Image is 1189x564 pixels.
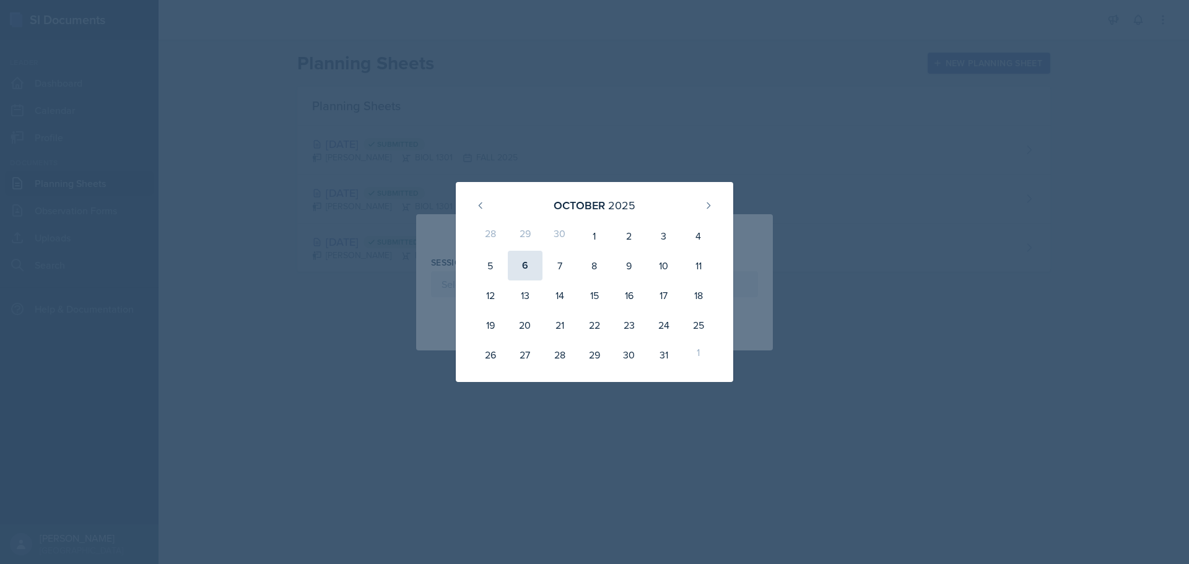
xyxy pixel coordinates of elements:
div: 6 [508,251,542,280]
div: 5 [473,251,508,280]
div: 27 [508,340,542,370]
div: 19 [473,310,508,340]
div: 1 [577,221,612,251]
div: 17 [647,280,681,310]
div: 2 [612,221,647,251]
div: 29 [508,221,542,251]
div: 18 [681,280,716,310]
div: 23 [612,310,647,340]
div: 21 [542,310,577,340]
div: 7 [542,251,577,280]
div: 26 [473,340,508,370]
div: 14 [542,280,577,310]
div: 2025 [608,197,635,214]
div: 28 [542,340,577,370]
div: 31 [647,340,681,370]
div: 8 [577,251,612,280]
div: 11 [681,251,716,280]
div: 22 [577,310,612,340]
div: 16 [612,280,647,310]
div: 24 [647,310,681,340]
div: 20 [508,310,542,340]
div: October [554,197,605,214]
div: 9 [612,251,647,280]
div: 1 [681,340,716,370]
div: 4 [681,221,716,251]
div: 30 [612,340,647,370]
div: 3 [647,221,681,251]
div: 30 [542,221,577,251]
div: 12 [473,280,508,310]
div: 10 [647,251,681,280]
div: 15 [577,280,612,310]
div: 13 [508,280,542,310]
div: 25 [681,310,716,340]
div: 29 [577,340,612,370]
div: 28 [473,221,508,251]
